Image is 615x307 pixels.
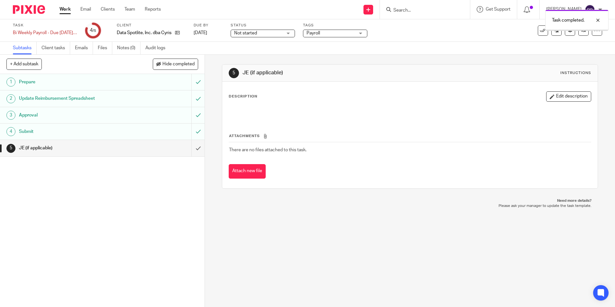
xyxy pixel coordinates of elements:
div: 4 [90,27,96,34]
a: Clients [101,6,115,13]
a: Audit logs [145,42,170,54]
a: Reports [145,6,161,13]
span: There are no files attached to this task. [229,148,307,152]
h1: Submit [19,127,130,136]
label: Status [231,23,295,28]
h1: JE (if applicable) [243,70,424,76]
button: Attach new file [229,164,266,179]
div: 2 [6,94,15,103]
p: Task completed. [552,17,584,23]
a: Work [60,6,71,13]
div: 3 [6,111,15,120]
div: Bi Weekly Payroll - Due Wednesday (DataSpotlite) [13,30,77,36]
span: Hide completed [162,62,195,67]
label: Task [13,23,77,28]
a: Team [124,6,135,13]
button: Edit description [546,91,591,102]
p: Data Spotlite, Inc. dba Cyrisma [117,30,172,36]
div: 5 [229,68,239,78]
small: /5 [93,29,96,33]
a: Client tasks [41,42,70,54]
p: Please ask your manager to update the task template. [228,203,591,209]
a: Notes (0) [117,42,141,54]
button: + Add subtask [6,59,42,70]
a: Email [80,6,91,13]
p: Description [229,94,257,99]
div: 5 [6,144,15,153]
button: Hide completed [153,59,198,70]
h1: Approval [19,110,130,120]
span: [DATE] [194,31,207,35]
h1: JE (if applicable) [19,143,130,153]
span: Attachments [229,134,260,138]
a: Subtasks [13,42,37,54]
img: Pixie [13,5,45,14]
h1: Update Reimbursement Spreadsheet [19,94,130,103]
a: Emails [75,42,93,54]
a: Files [98,42,112,54]
div: 1 [6,78,15,87]
label: Due by [194,23,223,28]
span: Payroll [307,31,320,35]
img: svg%3E [585,5,595,15]
p: Need more details? [228,198,591,203]
div: Instructions [560,70,591,76]
div: 4 [6,127,15,136]
label: Tags [303,23,367,28]
label: Client [117,23,186,28]
span: Not started [234,31,257,35]
div: Bi Weekly Payroll - Due [DATE] (DataSpotlite) [13,30,77,36]
h1: Prepare [19,77,130,87]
